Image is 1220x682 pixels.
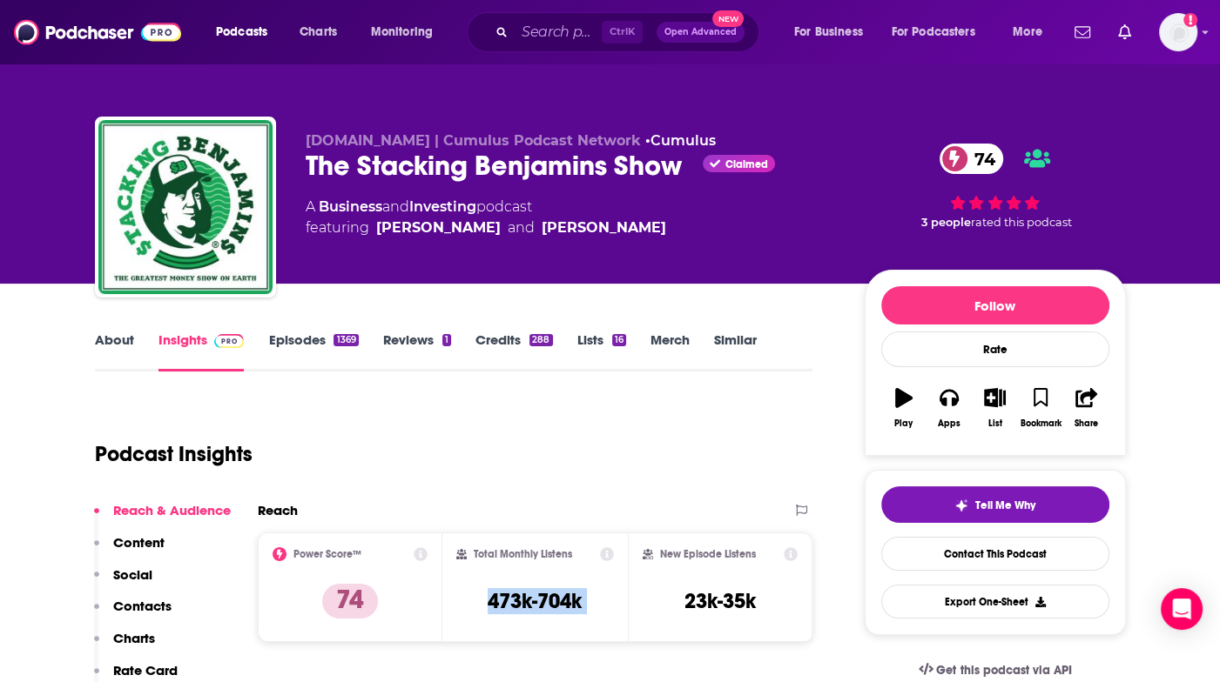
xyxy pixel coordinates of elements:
span: New [712,10,744,27]
a: Reviews1 [383,331,451,371]
span: • [645,132,716,149]
button: open menu [204,18,290,46]
a: Cumulus [650,132,716,149]
a: Doug Goldstein [542,217,666,238]
span: featuring [306,217,666,238]
p: Social [113,566,152,583]
button: Bookmark [1018,377,1063,439]
h2: Power Score™ [293,548,361,560]
a: Show notifications dropdown [1068,17,1097,47]
p: Rate Card [113,662,178,679]
button: Open AdvancedNew [657,22,745,43]
div: Play [894,418,913,429]
span: Ctrl K [602,21,643,43]
span: and [508,217,535,238]
p: Contacts [113,598,172,614]
button: Export One-Sheet [881,585,1109,618]
div: Rate [881,331,1109,367]
a: Show notifications dropdown [1111,17,1138,47]
p: Charts [113,630,155,646]
span: For Podcasters [892,20,975,44]
button: Apps [927,377,972,439]
a: About [95,331,134,371]
img: The Stacking Benjamins Show [98,120,273,294]
img: Podchaser - Follow, Share and Rate Podcasts [14,16,181,49]
a: Contact This Podcast [881,537,1109,571]
button: open menu [1001,18,1064,46]
span: More [1013,20,1042,44]
div: A podcast [306,197,666,238]
svg: Add a profile image [1183,13,1197,27]
button: Show profile menu [1159,13,1197,51]
h3: 23k-35k [684,588,756,614]
span: and [382,198,409,215]
button: Content [94,534,165,566]
img: Podchaser Pro [214,334,245,348]
span: Podcasts [216,20,267,44]
img: tell me why sparkle [954,498,968,512]
a: Joe Saul Sehy [376,217,501,238]
span: 74 [957,144,1004,174]
div: Apps [938,418,960,429]
span: Monitoring [371,20,433,44]
h2: Total Monthly Listens [474,548,572,560]
span: [DOMAIN_NAME] | Cumulus Podcast Network [306,132,641,149]
button: List [972,377,1017,439]
p: 74 [322,584,378,618]
button: Contacts [94,598,172,630]
img: User Profile [1159,13,1197,51]
button: Reach & Audience [94,502,231,534]
div: Share [1075,418,1098,429]
div: 74 3 peoplerated this podcast [865,132,1126,240]
div: List [988,418,1002,429]
button: Social [94,566,152,598]
span: Claimed [725,160,768,169]
div: 1369 [334,334,358,346]
p: Content [113,534,165,551]
div: Search podcasts, credits, & more... [483,12,776,52]
a: Episodes1369 [268,331,358,371]
h1: Podcast Insights [95,441,253,467]
a: Business [319,198,382,215]
button: Follow [881,286,1109,324]
div: 16 [612,334,626,346]
button: open menu [359,18,455,46]
h3: 473k-704k [488,588,582,614]
span: Charts [300,20,337,44]
h2: Reach [258,502,298,518]
span: 3 people [921,216,971,229]
div: Bookmark [1020,418,1061,429]
span: Logged in as megcassidy [1159,13,1197,51]
a: Similar [714,331,757,371]
a: InsightsPodchaser Pro [158,331,245,371]
span: Get this podcast via API [936,663,1071,678]
a: Lists16 [577,331,626,371]
input: Search podcasts, credits, & more... [515,18,602,46]
button: Charts [94,630,155,662]
button: tell me why sparkleTell Me Why [881,486,1109,523]
span: rated this podcast [971,216,1072,229]
a: Merch [650,331,690,371]
div: 288 [529,334,552,346]
div: Open Intercom Messenger [1161,588,1203,630]
button: open menu [782,18,885,46]
a: Investing [409,198,476,215]
button: Share [1063,377,1109,439]
a: Charts [288,18,347,46]
button: open menu [880,18,1001,46]
span: Open Advanced [664,28,737,37]
span: For Business [794,20,863,44]
a: Credits288 [475,331,552,371]
h2: New Episode Listens [660,548,756,560]
div: 1 [442,334,451,346]
button: Play [881,377,927,439]
p: Reach & Audience [113,502,231,518]
a: 74 [940,144,1004,174]
span: Tell Me Why [975,498,1035,512]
